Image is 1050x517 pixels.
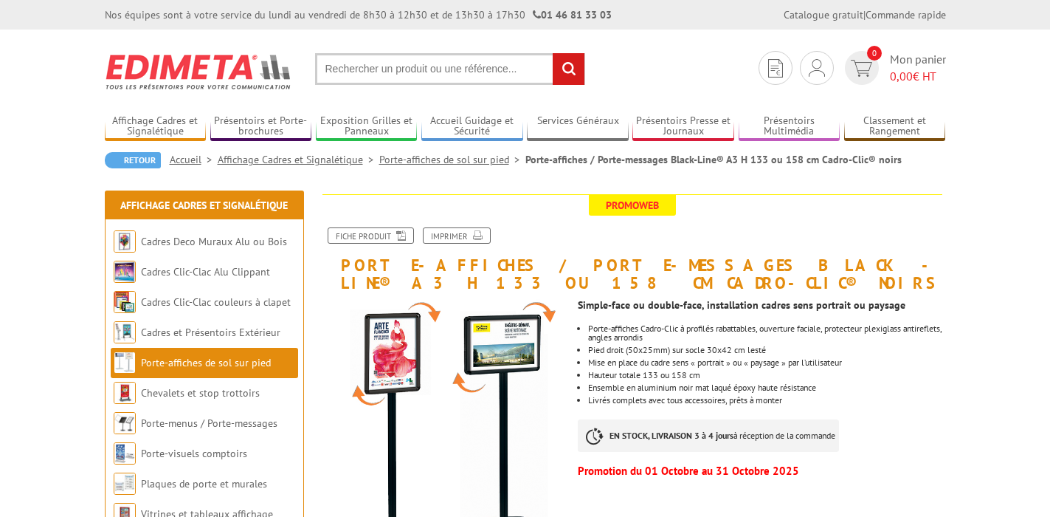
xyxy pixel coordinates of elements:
[114,321,136,343] img: Cadres et Présentoirs Extérieur
[105,114,207,139] a: Affichage Cadres et Signalétique
[890,69,913,83] span: 0,00
[141,447,247,460] a: Porte-visuels comptoirs
[589,195,676,216] span: Promoweb
[851,60,872,77] img: devis rapide
[841,51,946,85] a: devis rapide 0 Mon panier 0,00€ HT
[114,442,136,465] img: Porte-visuels comptoirs
[844,114,946,139] a: Classement et Rangement
[784,7,946,22] div: |
[316,114,418,139] a: Exposition Grilles et Panneaux
[609,430,733,441] strong: EN STOCK, LIVRAISON 3 à 4 jours
[588,396,945,405] li: Livrés complets avec tous accessoires, prêts à monter
[328,227,414,244] a: Fiche produit
[114,412,136,434] img: Porte-menus / Porte-messages
[588,346,945,355] p: Pied droit (50x25mm) sur socle 30x42 cm lesté
[533,8,612,21] strong: 01 46 81 33 03
[588,383,945,392] li: Ensemble en aluminium noir mat laqué époxy haute résistance
[739,114,840,139] a: Présentoirs Multimédia
[588,324,945,342] li: Porte-affiches Cadro-Clic à profilés rabattables, ouverture faciale, protecteur plexiglass antire...
[105,7,612,22] div: Nos équipes sont à votre service du lundi au vendredi de 8h30 à 12h30 et de 13h30 à 17h30
[218,153,379,166] a: Affichage Cadres et Signalétique
[141,477,267,490] a: Plaques de porte et murales
[114,473,136,495] img: Plaques de porte et murales
[141,386,260,400] a: Chevalets et stop trottoirs
[105,44,293,99] img: Edimeta
[588,371,945,380] p: Hauteur totale 133 ou 158 cm
[120,199,288,212] a: Affichage Cadres et Signalétique
[423,227,491,244] a: Imprimer
[553,53,584,85] input: rechercher
[105,152,161,168] a: Retour
[784,8,863,21] a: Catalogue gratuit
[525,152,902,167] li: Porte-affiches / Porte-messages Black-Line® A3 H 133 ou 158 cm Cadro-Clic® noirs
[141,326,280,339] a: Cadres et Présentoirs Extérieur
[527,114,629,139] a: Services Généraux
[141,417,277,430] a: Porte-menus / Porte-messages
[578,420,839,452] p: à réception de la commande
[315,53,585,85] input: Rechercher un produit ou une référence...
[114,230,136,253] img: Cadres Deco Muraux Alu ou Bois
[114,382,136,404] img: Chevalets et stop trottoirs
[114,261,136,283] img: Cadres Clic-Clac Alu Clippant
[866,8,946,21] a: Commande rapide
[890,68,946,85] span: € HT
[170,153,218,166] a: Accueil
[768,59,783,78] img: devis rapide
[588,358,945,367] li: Mise en place du cadre sens « portrait » ou « paysage » par l’utilisateur
[809,59,825,77] img: devis rapide
[578,467,945,476] p: Promotion du 01 Octobre au 31 Octobre 2025
[114,291,136,313] img: Cadres Clic-Clac couleurs à clapet
[379,153,525,166] a: Porte-affiches de sol sur pied
[114,352,136,374] img: Porte-affiches de sol sur pied
[141,235,287,248] a: Cadres Deco Muraux Alu ou Bois
[890,51,946,85] span: Mon panier
[210,114,312,139] a: Présentoirs et Porte-brochures
[421,114,523,139] a: Accueil Guidage et Sécurité
[867,46,882,61] span: 0
[632,114,734,139] a: Présentoirs Presse et Journaux
[141,356,271,369] a: Porte-affiches de sol sur pied
[141,295,291,309] a: Cadres Clic-Clac couleurs à clapet
[578,298,905,312] strong: Simple-face ou double-face, installation cadres sens portrait ou paysage
[141,265,270,278] a: Cadres Clic-Clac Alu Clippant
